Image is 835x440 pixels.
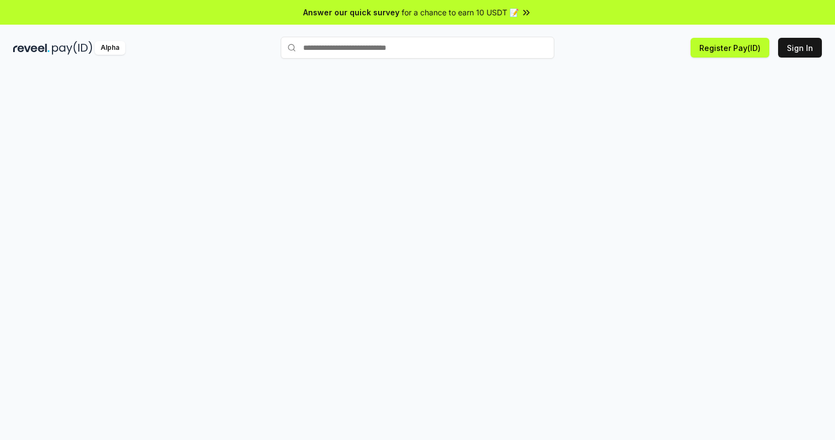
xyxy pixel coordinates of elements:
[303,7,399,18] span: Answer our quick survey
[95,41,125,55] div: Alpha
[402,7,519,18] span: for a chance to earn 10 USDT 📝
[13,41,50,55] img: reveel_dark
[691,38,769,58] button: Register Pay(ID)
[52,41,92,55] img: pay_id
[778,38,822,58] button: Sign In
